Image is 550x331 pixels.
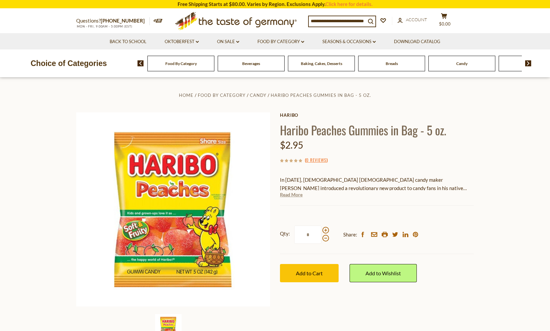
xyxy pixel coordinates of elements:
[280,176,474,192] p: In [DATE], [DEMOGRAPHIC_DATA] [DEMOGRAPHIC_DATA] candy maker [PERSON_NAME] introduced a revolutio...
[296,270,323,276] span: Add to Cart
[280,139,303,151] span: $2.95
[456,61,467,66] a: Candy
[76,17,150,25] p: Questions?
[305,157,328,163] span: ( )
[322,38,376,45] a: Seasons & Occasions
[280,264,339,282] button: Add to Cart
[271,93,371,98] a: Haribo Peaches Gummies in Bag - 5 oz.
[350,264,417,282] a: Add to Wishlist
[280,122,474,137] h1: Haribo Peaches Gummies in Bag - 5 oz.
[306,157,326,164] a: 0 Reviews
[165,38,199,45] a: Oktoberfest
[325,1,372,7] a: Click here for details.
[217,38,239,45] a: On Sale
[165,61,197,66] a: Food By Category
[257,38,304,45] a: Food By Category
[242,61,260,66] a: Beverages
[386,61,398,66] a: Breads
[250,93,266,98] a: Candy
[294,226,321,244] input: Qty:
[76,112,270,306] img: Haribo Peaches Gummies in Bag
[439,21,451,27] span: $0.00
[101,18,145,24] a: [PHONE_NUMBER]
[179,93,193,98] a: Home
[525,60,531,66] img: next arrow
[280,191,302,198] a: Read More
[434,13,454,30] button: $0.00
[280,112,474,118] a: Haribo
[406,17,427,22] span: Account
[394,38,440,45] a: Download Catalog
[137,60,144,66] img: previous arrow
[198,93,246,98] a: Food By Category
[343,231,357,239] span: Share:
[280,230,290,238] strong: Qty:
[76,25,133,28] span: MON - FRI, 9:00AM - 5:00PM (EST)
[398,16,427,24] a: Account
[110,38,146,45] a: Back to School
[301,61,342,66] a: Baking, Cakes, Desserts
